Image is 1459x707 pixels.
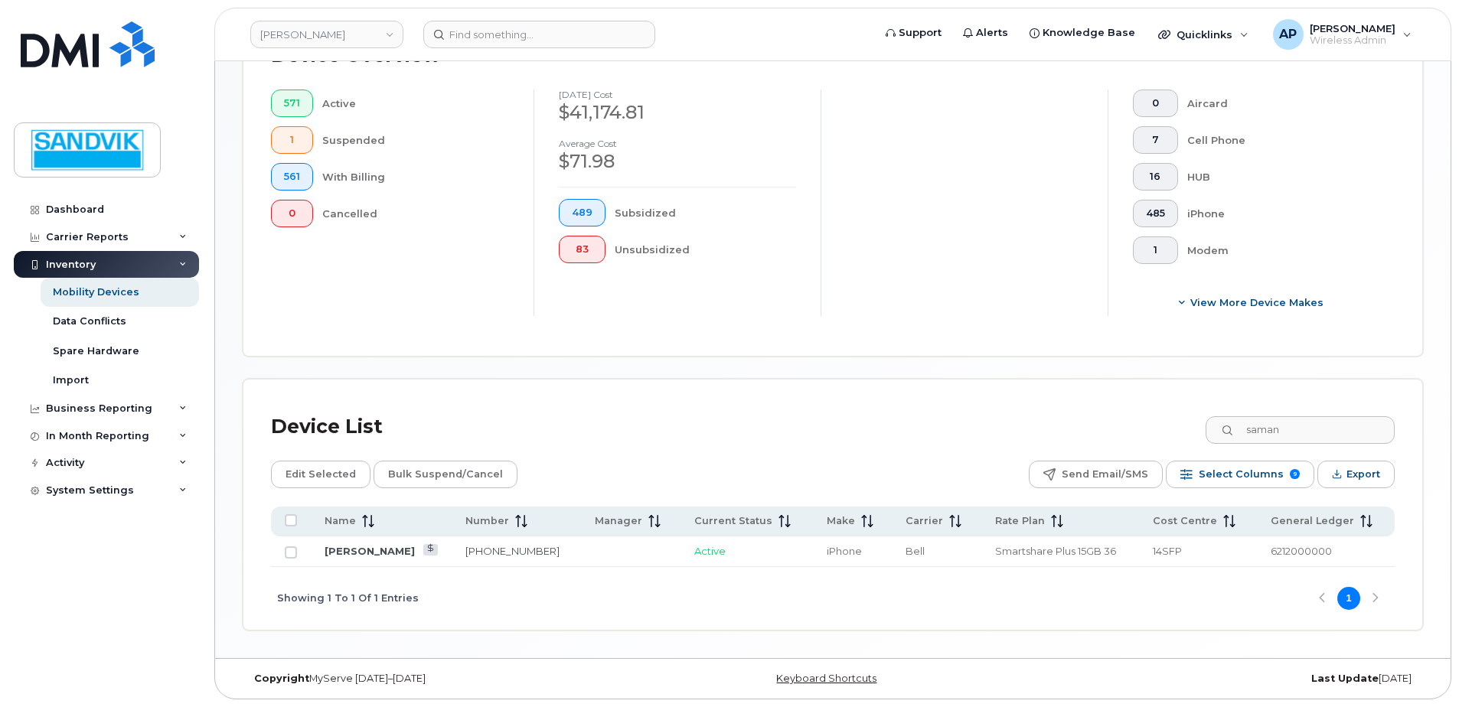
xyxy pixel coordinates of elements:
button: Select Columns 9 [1166,461,1314,488]
span: Bell [906,545,925,557]
button: 83 [559,236,605,263]
button: Page 1 [1337,587,1360,610]
span: 1 [1146,244,1165,256]
span: 6212000000 [1271,545,1332,557]
input: Find something... [423,21,655,48]
span: 561 [284,171,300,183]
a: Support [875,18,952,48]
div: Cancelled [322,200,510,227]
span: Cost Centre [1153,514,1217,528]
button: 485 [1133,200,1178,227]
span: Edit Selected [286,463,356,486]
button: 0 [271,200,313,227]
button: 1 [1133,236,1178,264]
div: Device List [271,407,383,447]
span: 485 [1146,207,1165,220]
div: Quicklinks [1147,19,1259,50]
div: [DATE] [1030,673,1423,685]
span: Select Columns [1199,463,1284,486]
span: Smartshare Plus 15GB 36 [995,545,1116,557]
span: 0 [1146,97,1165,109]
a: Sandvik Tamrock [250,21,403,48]
button: 489 [559,199,605,226]
span: 14SFP [1153,545,1182,557]
span: Showing 1 To 1 Of 1 Entries [277,587,419,610]
h4: [DATE] cost [559,90,796,99]
div: Annette Panzani [1262,19,1422,50]
a: Knowledge Base [1019,18,1146,48]
span: Make [827,514,855,528]
span: 1 [284,134,300,146]
span: [PERSON_NAME] [1310,22,1395,34]
span: Export [1346,463,1380,486]
div: Suspended [322,126,510,154]
span: Support [899,25,942,41]
div: $71.98 [559,148,796,174]
span: General Ledger [1271,514,1354,528]
div: With Billing [322,163,510,191]
span: Wireless Admin [1310,34,1395,47]
button: Export [1317,461,1395,488]
span: 571 [284,97,300,109]
span: 9 [1290,469,1300,479]
div: $41,174.81 [559,99,796,125]
button: 0 [1133,90,1178,117]
span: 7 [1146,134,1165,146]
span: Quicklinks [1177,28,1232,41]
span: Send Email/SMS [1062,463,1148,486]
strong: Last Update [1311,673,1379,684]
input: Search Device List ... [1206,416,1395,444]
a: Alerts [952,18,1019,48]
div: Active [322,90,510,117]
button: View More Device Makes [1133,288,1370,316]
button: 1 [271,126,313,154]
span: Name [325,514,356,528]
button: 16 [1133,163,1178,191]
span: Knowledge Base [1043,25,1135,41]
div: HUB [1187,163,1371,191]
button: Send Email/SMS [1029,461,1163,488]
a: View Last Bill [423,544,438,555]
div: iPhone [1187,200,1371,227]
strong: Copyright [254,673,309,684]
span: Manager [595,514,642,528]
span: Carrier [906,514,943,528]
span: Rate Plan [995,514,1045,528]
div: MyServe [DATE]–[DATE] [243,673,636,685]
a: [PHONE_NUMBER] [465,545,560,557]
button: 571 [271,90,313,117]
div: Aircard [1187,90,1371,117]
div: Unsubsidized [615,236,797,263]
button: 561 [271,163,313,191]
span: 489 [572,207,592,219]
span: Current Status [694,514,772,528]
div: Modem [1187,236,1371,264]
span: AP [1279,25,1297,44]
span: 83 [572,243,592,256]
button: Edit Selected [271,461,370,488]
button: Bulk Suspend/Cancel [374,461,517,488]
span: View More Device Makes [1190,295,1324,310]
a: [PERSON_NAME] [325,545,415,557]
span: Number [465,514,509,528]
button: 7 [1133,126,1178,154]
h4: Average cost [559,138,796,148]
span: Alerts [976,25,1008,41]
span: Active [694,545,726,557]
span: 0 [284,207,300,220]
a: Keyboard Shortcuts [776,673,876,684]
span: Bulk Suspend/Cancel [388,463,503,486]
div: Cell Phone [1187,126,1371,154]
div: Subsidized [615,199,797,226]
span: iPhone [827,545,862,557]
span: 16 [1146,171,1165,183]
